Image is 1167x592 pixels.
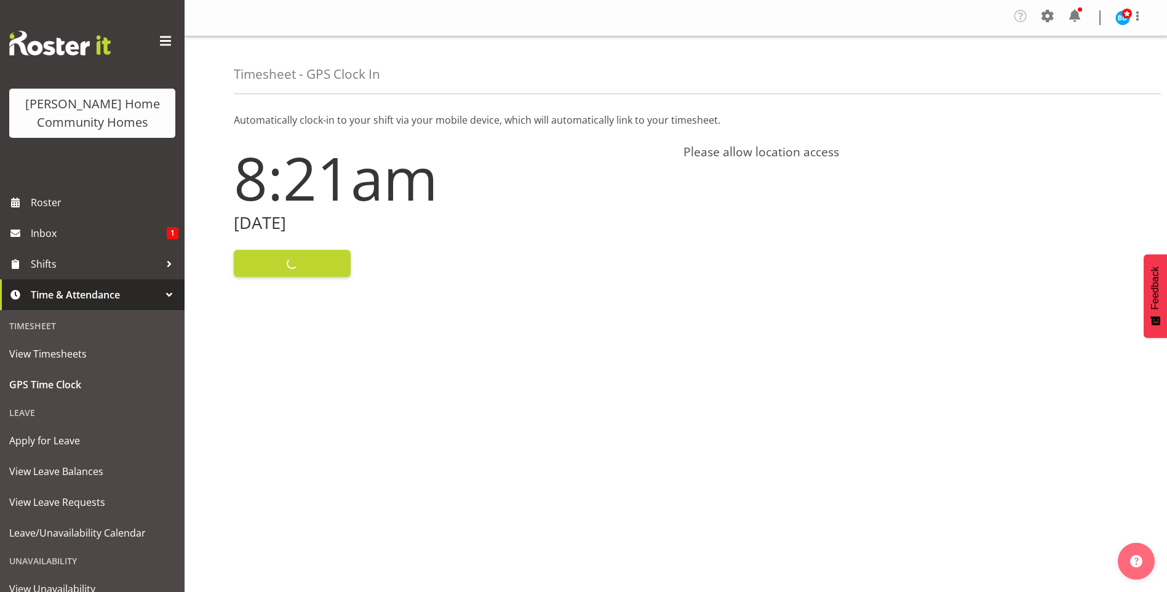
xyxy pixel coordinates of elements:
[3,369,181,400] a: GPS Time Clock
[167,227,178,239] span: 1
[234,145,669,211] h1: 8:21am
[234,214,669,233] h2: [DATE]
[1144,254,1167,338] button: Feedback - Show survey
[1150,266,1161,310] span: Feedback
[1115,10,1130,25] img: barbara-dunlop8515.jpg
[9,345,175,363] span: View Timesheets
[1130,555,1142,567] img: help-xxl-2.png
[9,31,111,55] img: Rosterit website logo
[9,462,175,481] span: View Leave Balances
[31,193,178,212] span: Roster
[31,286,160,304] span: Time & Attendance
[31,255,160,273] span: Shifts
[683,145,1118,159] h4: Please allow location access
[234,67,380,81] h4: Timesheet - GPS Clock In
[22,95,163,132] div: [PERSON_NAME] Home Community Homes
[9,375,175,394] span: GPS Time Clock
[3,518,181,548] a: Leave/Unavailability Calendar
[234,113,1118,127] p: Automatically clock-in to your shift via your mobile device, which will automatically link to you...
[3,313,181,338] div: Timesheet
[3,548,181,574] div: Unavailability
[3,487,181,518] a: View Leave Requests
[9,524,175,542] span: Leave/Unavailability Calendar
[31,224,167,242] span: Inbox
[3,456,181,487] a: View Leave Balances
[9,431,175,450] span: Apply for Leave
[3,338,181,369] a: View Timesheets
[3,400,181,425] div: Leave
[9,493,175,511] span: View Leave Requests
[3,425,181,456] a: Apply for Leave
